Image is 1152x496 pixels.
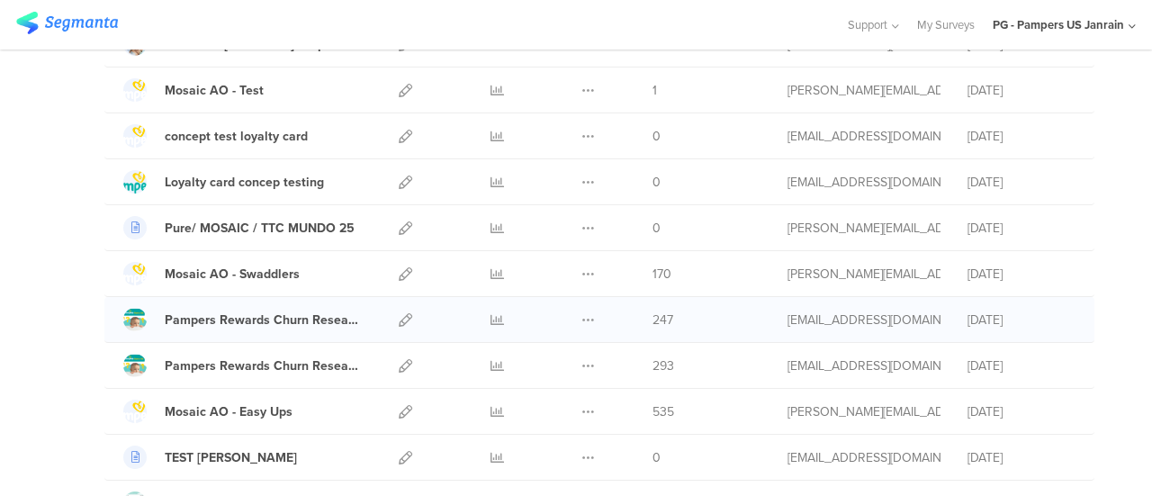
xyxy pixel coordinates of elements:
span: 1 [652,81,657,100]
div: simanski.c@pg.com [787,81,940,100]
div: [DATE] [967,311,1075,329]
div: simanski.c@pg.com [787,219,940,238]
img: segmanta logo [16,12,118,34]
div: [DATE] [967,127,1075,146]
a: Pampers Rewards Churn Research Survey for Group [DATE] [123,308,359,331]
div: [DATE] [967,448,1075,467]
span: 0 [652,219,661,238]
div: Loyalty card concep testing [165,173,324,192]
div: concept test loyalty card [165,127,308,146]
a: Pampers Rewards Churn Research Survey for Group [DATE] [123,354,359,377]
a: Mosaic AO - Swaddlers [123,262,300,285]
span: 0 [652,127,661,146]
span: Support [848,16,887,33]
div: Pampers Rewards Churn Research Survey for Group 2 July 2025 [165,311,359,329]
a: concept test loyalty card [123,124,308,148]
a: TEST [PERSON_NAME] [123,446,297,469]
div: simanski.c@pg.com [787,402,940,421]
div: fjaili.r@pg.com [787,356,940,375]
div: martens.j.1@pg.com [787,448,940,467]
div: Pure/ MOSAIC / TTC MUNDO 25 [165,219,355,238]
div: Mosaic AO - Swaddlers [165,265,300,284]
a: Pure/ MOSAIC / TTC MUNDO 25 [123,216,355,239]
div: TEST Jasmin [165,448,297,467]
div: cardosoteixeiral.c@pg.com [787,127,940,146]
span: 0 [652,173,661,192]
div: Mosaic AO - Test [165,81,264,100]
div: simanski.c@pg.com [787,265,940,284]
div: PG - Pampers US Janrain [993,16,1124,33]
span: 247 [652,311,673,329]
div: cardosoteixeiral.c@pg.com [787,173,940,192]
div: [DATE] [967,219,1075,238]
a: Mosaic AO - Easy Ups [123,400,292,423]
div: Pampers Rewards Churn Research Survey for Group 1 July 2025 [165,356,359,375]
span: 293 [652,356,674,375]
div: Mosaic AO - Easy Ups [165,402,292,421]
a: Mosaic AO - Test [123,78,264,102]
div: [DATE] [967,81,1075,100]
span: 535 [652,402,674,421]
div: [DATE] [967,173,1075,192]
a: Loyalty card concep testing [123,170,324,194]
div: fjaili.r@pg.com [787,311,940,329]
span: 0 [652,448,661,467]
span: 170 [652,265,671,284]
div: [DATE] [967,356,1075,375]
div: [DATE] [967,402,1075,421]
div: [DATE] [967,265,1075,284]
